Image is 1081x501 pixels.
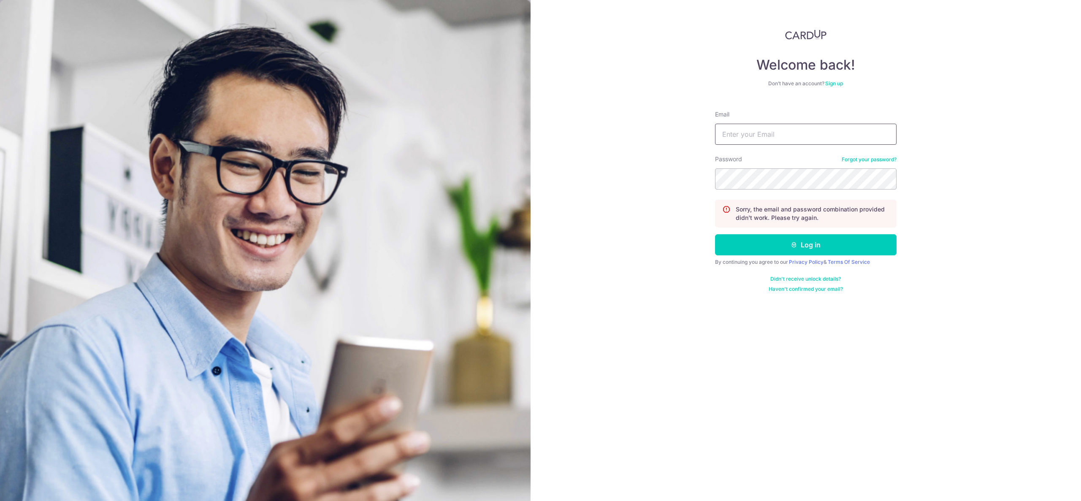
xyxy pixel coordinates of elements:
div: By continuing you agree to our & [715,259,897,265]
label: Email [715,110,729,119]
div: Don’t have an account? [715,80,897,87]
a: Didn't receive unlock details? [770,276,841,282]
a: Privacy Policy [789,259,824,265]
h4: Welcome back! [715,57,897,73]
input: Enter your Email [715,124,897,145]
a: Forgot your password? [842,156,897,163]
a: Haven't confirmed your email? [769,286,843,292]
a: Sign up [825,80,843,87]
img: CardUp Logo [785,30,826,40]
button: Log in [715,234,897,255]
a: Terms Of Service [828,259,870,265]
p: Sorry, the email and password combination provided didn't work. Please try again. [736,205,889,222]
label: Password [715,155,742,163]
